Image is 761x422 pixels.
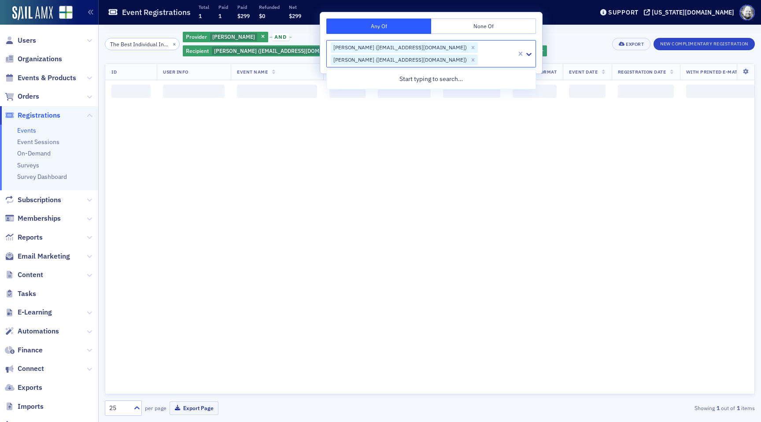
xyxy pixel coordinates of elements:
[214,47,490,54] span: [PERSON_NAME] ([EMAIL_ADDRESS][DOMAIN_NAME]), [PERSON_NAME] ([EMAIL_ADDRESS][DOMAIN_NAME])
[218,12,222,19] span: 1
[5,54,62,64] a: Organizations
[272,33,289,41] span: and
[5,307,52,317] a: E-Learning
[237,85,317,98] span: ‌
[5,195,61,205] a: Subscriptions
[17,149,51,157] a: On-Demand
[431,19,536,34] button: None Of
[17,173,67,181] a: Survey Dashboard
[109,403,129,413] div: 25
[18,252,70,261] span: Email Marketing
[331,42,468,53] div: [PERSON_NAME] ([EMAIL_ADDRESS][DOMAIN_NAME])
[5,345,43,355] a: Finance
[145,404,166,412] label: per page
[18,111,60,120] span: Registrations
[468,42,478,53] div: Remove Heath Carter (hcarter@adcoboiler.com)
[443,85,500,98] span: ‌
[199,4,209,10] p: Total
[5,92,39,101] a: Orders
[18,54,62,64] span: Organizations
[327,71,536,87] div: Start typing to search…
[18,326,59,336] span: Automations
[735,404,741,412] strong: 1
[5,364,44,374] a: Connect
[170,401,218,415] button: Export Page
[237,4,250,10] p: Paid
[218,4,228,10] p: Paid
[544,404,755,412] div: Showing out of items
[18,307,52,317] span: E-Learning
[17,138,59,146] a: Event Sessions
[715,404,721,412] strong: 1
[686,68,755,74] span: With Printed E-Materials
[468,55,478,65] div: Remove Heath Carter (hcarter@taylorvise.com)
[326,19,431,34] button: Any Of
[618,85,674,98] span: ‌
[259,4,280,10] p: Refunded
[18,270,43,280] span: Content
[170,40,178,48] button: ×
[18,289,36,299] span: Tasks
[270,33,292,41] button: and
[5,252,70,261] a: Email Marketing
[654,38,755,50] button: New Complimentary Registration
[513,85,557,98] span: ‌
[183,32,268,43] div: SURGENT
[5,214,61,223] a: Memberships
[18,233,43,242] span: Reports
[626,42,644,47] div: Export
[212,33,255,40] span: [PERSON_NAME]
[5,111,60,120] a: Registrations
[59,6,73,19] img: SailAMX
[5,402,44,411] a: Imports
[654,39,755,47] a: New Complimentary Registration
[18,345,43,355] span: Finance
[5,36,36,45] a: Users
[569,68,598,74] span: Event Date
[199,12,202,19] span: 1
[612,38,650,50] button: Export
[5,270,43,280] a: Content
[739,5,755,20] span: Profile
[17,161,39,169] a: Surveys
[18,214,61,223] span: Memberships
[18,92,39,101] span: Orders
[163,68,188,74] span: User Info
[18,195,61,205] span: Subscriptions
[5,326,59,336] a: Automations
[5,383,42,392] a: Exports
[163,85,225,98] span: ‌
[686,85,755,98] span: ‌
[5,73,76,83] a: Events & Products
[331,55,468,65] div: [PERSON_NAME] ([EMAIL_ADDRESS][DOMAIN_NAME])
[259,12,265,19] span: $0
[111,85,151,98] span: ‌
[652,8,734,16] div: [US_STATE][DOMAIN_NAME]
[18,73,76,83] span: Events & Products
[237,12,250,19] span: $299
[378,85,431,98] span: ‌
[17,126,36,134] a: Events
[644,9,737,15] button: [US_STATE][DOMAIN_NAME]
[608,8,639,16] div: Support
[5,289,36,299] a: Tasks
[186,47,209,54] span: Recipient
[111,68,117,74] span: ID
[18,402,44,411] span: Imports
[618,68,666,74] span: Registration Date
[569,85,605,98] span: ‌
[186,33,207,40] span: Provider
[105,38,180,50] input: Search…
[289,4,301,10] p: Net
[18,364,44,374] span: Connect
[18,36,36,45] span: Users
[5,233,43,242] a: Reports
[53,6,73,21] a: View Homepage
[12,6,53,20] img: SailAMX
[289,12,301,19] span: $299
[18,383,42,392] span: Exports
[122,7,191,18] h1: Event Registrations
[329,85,366,98] span: ‌
[183,45,503,56] div: Heath Carter (hcarter@adcoboiler.com), Heath Carter (hcarter@taylorvise.com)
